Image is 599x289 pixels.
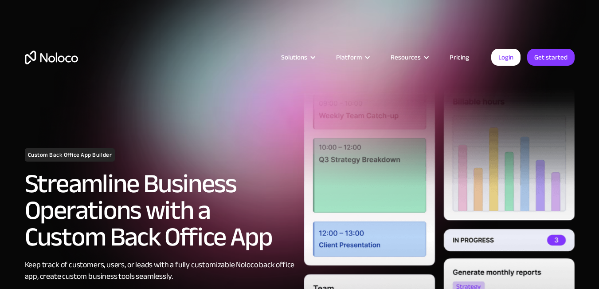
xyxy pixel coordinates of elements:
div: Resources [380,51,438,63]
div: Platform [336,51,362,63]
a: Pricing [438,51,480,63]
h2: Streamline Business Operations with a Custom Back Office App [25,170,295,250]
h1: Custom Back Office App Builder [25,148,115,162]
a: Login [491,49,521,66]
a: Get started [527,49,575,66]
div: Keep track of customers, users, or leads with a fully customizable Noloco back office app, create... [25,259,295,282]
div: Resources [391,51,421,63]
div: Solutions [270,51,325,63]
div: Platform [325,51,380,63]
div: Solutions [281,51,307,63]
a: home [25,51,78,64]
